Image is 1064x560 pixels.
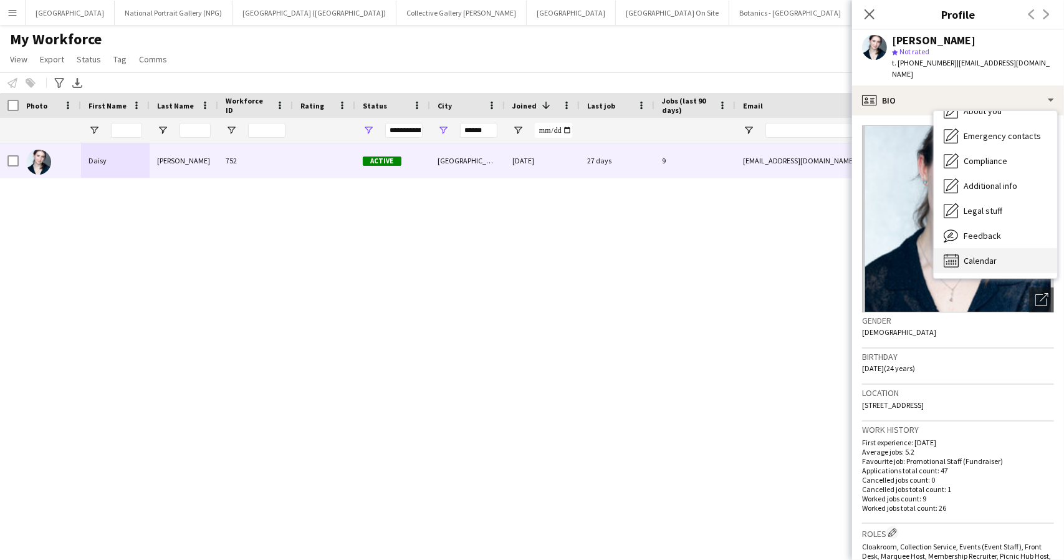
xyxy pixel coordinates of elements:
span: Photo [26,101,47,110]
div: 9 [654,143,736,178]
span: Active [363,157,401,166]
div: [PERSON_NAME] [150,143,218,178]
input: Email Filter Input [765,123,977,138]
span: Last job [587,101,615,110]
div: Emergency contacts [934,123,1057,148]
div: Open photos pop-in [1029,287,1054,312]
button: [GEOGRAPHIC_DATA] ([GEOGRAPHIC_DATA]) [232,1,396,25]
span: Legal stuff [964,205,1002,216]
span: View [10,54,27,65]
button: Collective Gallery [PERSON_NAME] [396,1,527,25]
div: Compliance [934,148,1057,173]
a: Comms [134,51,172,67]
span: [STREET_ADDRESS] [862,400,924,410]
span: Status [363,101,387,110]
span: About you [964,105,1002,117]
button: National Portrait Gallery (NPG) [115,1,232,25]
button: [GEOGRAPHIC_DATA] [26,1,115,25]
div: Additional info [934,173,1057,198]
span: Tag [113,54,127,65]
button: Open Filter Menu [438,125,449,136]
div: Daisy [81,143,150,178]
span: Export [40,54,64,65]
div: [GEOGRAPHIC_DATA] [430,143,505,178]
h3: Roles [862,526,1054,539]
h3: Birthday [862,351,1054,362]
button: Open Filter Menu [89,125,100,136]
button: Botanics - [GEOGRAPHIC_DATA] [729,1,851,25]
input: Last Name Filter Input [180,123,211,138]
span: Email [743,101,763,110]
span: Joined [512,101,537,110]
img: Crew avatar or photo [862,125,1054,312]
p: First experience: [DATE] [862,438,1054,447]
span: Feedback [964,230,1001,241]
span: [DEMOGRAPHIC_DATA] [862,327,936,337]
span: Additional info [964,180,1017,191]
a: Tag [108,51,132,67]
span: Emergency contacts [964,130,1041,142]
span: [DATE] (24 years) [862,364,915,373]
button: Open Filter Menu [363,125,374,136]
div: Feedback [934,223,1057,248]
app-action-btn: Export XLSX [70,75,85,90]
span: Last Name [157,101,194,110]
p: Applications total count: 47 [862,466,1054,475]
app-action-btn: Advanced filters [52,75,67,90]
div: 752 [218,143,293,178]
span: First Name [89,101,127,110]
span: Rating [300,101,324,110]
h3: Profile [852,6,1064,22]
h3: Location [862,387,1054,398]
img: Daisy Mullen-Thomson [26,150,51,175]
div: About you [934,99,1057,123]
p: Worked jobs total count: 26 [862,503,1054,513]
input: Joined Filter Input [535,123,572,138]
p: Average jobs: 5.2 [862,447,1054,456]
span: Status [77,54,101,65]
span: Jobs (last 90 days) [662,96,713,115]
button: [GEOGRAPHIC_DATA] (HES) [851,1,959,25]
span: Comms [139,54,167,65]
div: Legal stuff [934,198,1057,223]
input: Workforce ID Filter Input [248,123,285,138]
span: Compliance [964,155,1007,167]
div: Calendar [934,248,1057,273]
p: Favourite job: Promotional Staff (Fundraiser) [862,456,1054,466]
button: [GEOGRAPHIC_DATA] On Site [616,1,729,25]
button: Open Filter Menu [226,125,237,136]
div: [PERSON_NAME] [892,35,975,46]
a: Status [72,51,106,67]
a: View [5,51,32,67]
div: Bio [852,85,1064,115]
p: Cancelled jobs count: 0 [862,475,1054,485]
span: My Workforce [10,30,102,49]
input: First Name Filter Input [111,123,142,138]
input: City Filter Input [460,123,497,138]
a: Export [35,51,69,67]
div: [EMAIL_ADDRESS][DOMAIN_NAME] [736,143,985,178]
span: Calendar [964,255,997,266]
button: Open Filter Menu [512,125,524,136]
button: [GEOGRAPHIC_DATA] [527,1,616,25]
h3: Gender [862,315,1054,326]
div: 27 days [580,143,654,178]
span: Not rated [899,47,929,56]
span: | [EMAIL_ADDRESS][DOMAIN_NAME] [892,58,1050,79]
span: Workforce ID [226,96,271,115]
p: Cancelled jobs total count: 1 [862,485,1054,494]
p: Worked jobs count: 9 [862,494,1054,503]
span: City [438,101,452,110]
button: Open Filter Menu [743,125,754,136]
button: Open Filter Menu [157,125,168,136]
span: t. [PHONE_NUMBER] [892,58,957,67]
h3: Work history [862,424,1054,435]
div: [DATE] [505,143,580,178]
